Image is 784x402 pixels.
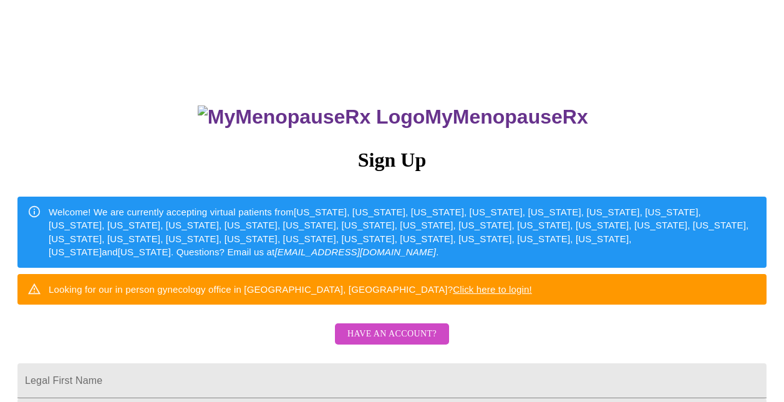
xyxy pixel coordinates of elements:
[17,149,767,172] h3: Sign Up
[332,337,452,348] a: Have an account?
[198,105,425,129] img: MyMenopauseRx Logo
[453,284,532,295] a: Click here to login!
[19,105,767,129] h3: MyMenopauseRx
[49,200,757,264] div: Welcome! We are currently accepting virtual patients from [US_STATE], [US_STATE], [US_STATE], [US...
[335,323,449,345] button: Have an account?
[49,278,532,301] div: Looking for our in person gynecology office in [GEOGRAPHIC_DATA], [GEOGRAPHIC_DATA]?
[347,326,437,342] span: Have an account?
[274,247,436,257] em: [EMAIL_ADDRESS][DOMAIN_NAME]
